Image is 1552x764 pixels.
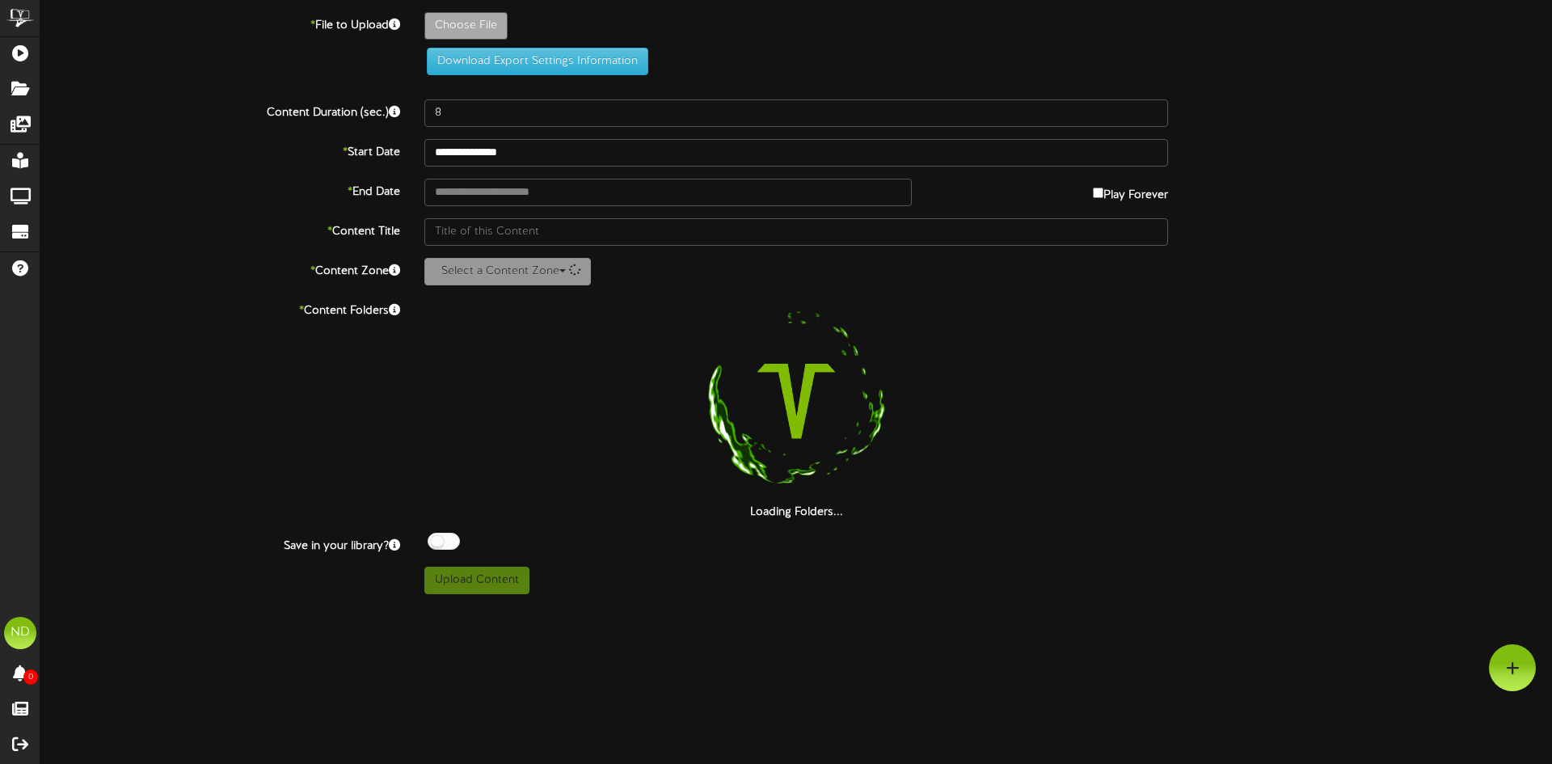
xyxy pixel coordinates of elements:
[28,218,412,240] label: Content Title
[4,617,36,649] div: ND
[427,48,648,75] button: Download Export Settings Information
[693,298,900,504] img: loading-spinner-1.png
[1093,188,1103,198] input: Play Forever
[28,258,412,280] label: Content Zone
[750,506,843,518] strong: Loading Folders...
[28,298,412,319] label: Content Folders
[424,258,591,285] button: Select a Content Zone
[28,99,412,121] label: Content Duration (sec.)
[23,669,38,685] span: 0
[1093,179,1168,204] label: Play Forever
[424,218,1168,246] input: Title of this Content
[28,533,412,555] label: Save in your library?
[419,55,648,67] a: Download Export Settings Information
[28,12,412,34] label: File to Upload
[28,179,412,200] label: End Date
[424,567,529,594] button: Upload Content
[28,139,412,161] label: Start Date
